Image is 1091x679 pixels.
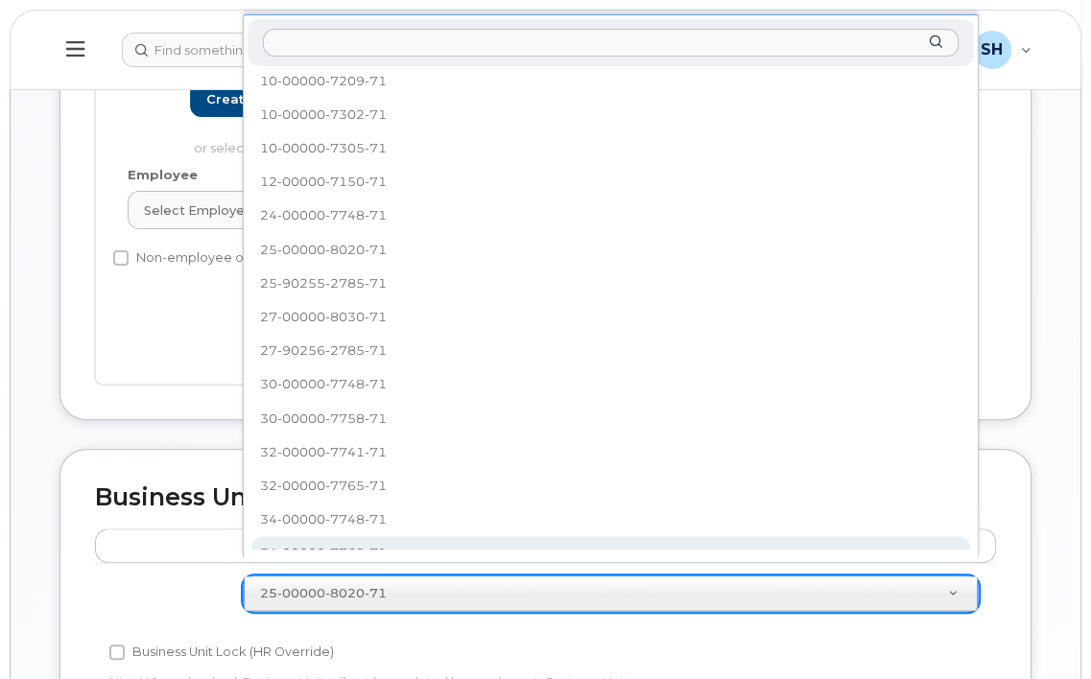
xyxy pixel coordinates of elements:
div: 10-00000-7209-71 [253,66,968,96]
div: 27-90256-2785-71 [253,336,968,365]
div: 32-00000-7765-71 [253,471,968,501]
div: 34-00000-7748-71 [253,504,968,534]
div: 12-00000-7150-71 [253,167,968,197]
div: 27-00000-8030-71 [253,302,968,332]
div: 34-00000-7765-71 [253,538,968,568]
div: 32-00000-7741-71 [253,437,968,467]
div: 10-00000-7302-71 [253,100,968,129]
div: 25-90255-2785-71 [253,269,968,298]
div: 30-00000-7748-71 [253,370,968,400]
div: 25-00000-8020-71 [253,235,968,265]
div: 24-00000-7748-71 [253,201,968,231]
div: 10-00000-7305-71 [253,133,968,163]
div: 30-00000-7758-71 [253,404,968,433]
